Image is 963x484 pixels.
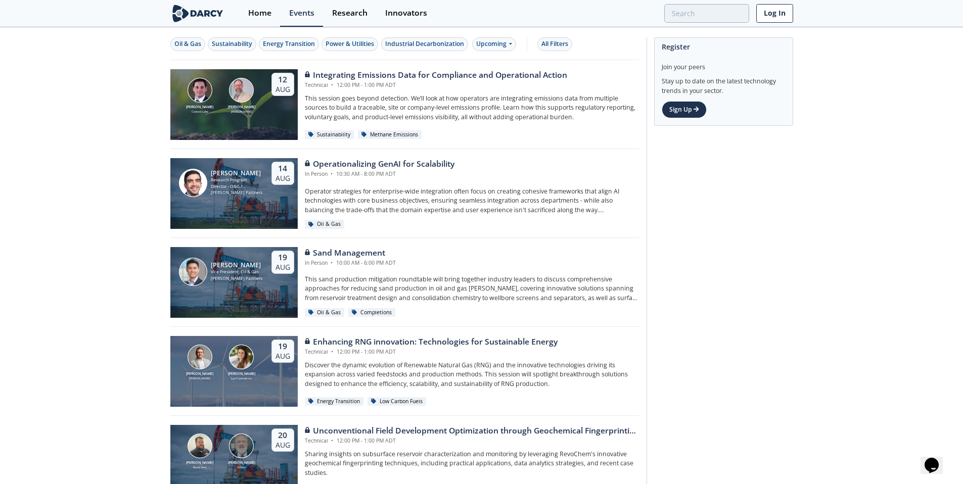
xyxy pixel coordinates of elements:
[289,9,314,17] div: Events
[662,38,786,56] div: Register
[348,308,396,317] div: Completions
[211,275,262,282] div: [PERSON_NAME] Partners
[541,39,568,49] div: All Filters
[170,336,639,407] a: Amir Akbari [PERSON_NAME] [PERSON_NAME] Nicole Neff [PERSON_NAME] Loci Controls Inc. 19 Aug Enhan...
[305,425,639,437] div: Unconventional Field Development Optimization through Geochemical Fingerprinting Technology
[170,5,225,22] img: logo-wide.svg
[305,259,396,267] div: In Person 10:00 AM - 6:00 PM ADT
[330,437,335,444] span: •
[305,170,454,178] div: In Person 10:30 AM - 8:00 PM ADT
[756,4,793,23] a: Log In
[305,69,567,81] div: Integrating Emissions Data for Compliance and Operational Action
[332,9,368,17] div: Research
[472,37,516,51] div: Upcoming
[170,69,639,140] a: Nathan Brawn [PERSON_NAME] Context Labs Mark Gebbia [PERSON_NAME] [PERSON_NAME] 12 Aug Integratin...
[664,4,749,23] input: Advanced Search
[259,37,319,51] button: Energy Transition
[305,94,639,122] p: This session goes beyond detection. We’ll look at how operators are integrating emissions data fr...
[188,345,212,369] img: Amir Akbari
[305,450,639,477] p: Sharing insights on subsurface reservoir characterization and monitoring by leveraging RevoChem's...
[305,437,639,445] div: Technical 12:00 PM - 1:00 PM ADT
[170,158,639,229] a: Sami Sultan [PERSON_NAME] Research Program Director - O&G / Sustainability [PERSON_NAME] Partners...
[276,75,290,85] div: 12
[305,220,345,229] div: Oil & Gas
[276,263,290,272] div: Aug
[184,376,215,380] div: [PERSON_NAME]
[330,348,335,355] span: •
[170,37,205,51] button: Oil & Gas
[211,269,262,275] div: Vice President, Oil & Gas
[305,361,639,389] p: Discover the dynamic evolution of Renewable Natural Gas (RNG) and the innovative technologies dri...
[229,78,254,103] img: Mark Gebbia
[305,397,364,406] div: Energy Transition
[170,247,639,318] a: Ron Sasaki [PERSON_NAME] Vice President, Oil & Gas [PERSON_NAME] Partners 19 Aug Sand Management ...
[179,258,207,286] img: Ron Sasaki
[276,85,290,94] div: Aug
[305,275,639,303] p: This sand production mitigation roundtable will bring together industry leaders to discuss compre...
[537,37,572,51] button: All Filters
[385,9,427,17] div: Innovators
[211,189,262,196] div: [PERSON_NAME] Partners
[276,174,290,183] div: Aug
[229,345,254,369] img: Nicole Neff
[305,130,354,139] div: Sustainability
[358,130,422,139] div: Methane Emissions
[329,170,335,177] span: •
[184,465,215,469] div: RevoChem
[276,441,290,450] div: Aug
[305,308,345,317] div: Oil & Gas
[330,81,335,88] span: •
[276,430,290,441] div: 20
[211,177,262,189] div: Research Program Director - O&G / Sustainability
[211,262,262,269] div: [PERSON_NAME]
[305,247,396,259] div: Sand Management
[212,39,252,49] div: Sustainability
[305,348,558,356] div: Technical 12:00 PM - 1:00 PM ADT
[305,187,639,215] p: Operator strategies for enterprise-wide integration often focus on creating cohesive frameworks t...
[276,253,290,263] div: 19
[305,81,567,89] div: Technical 12:00 PM - 1:00 PM ADT
[326,39,374,49] div: Power & Utilities
[184,460,215,466] div: [PERSON_NAME]
[248,9,271,17] div: Home
[329,259,335,266] span: •
[662,101,707,118] a: Sign Up
[921,444,953,474] iframe: chat widget
[662,56,786,72] div: Join your peers
[276,164,290,174] div: 14
[263,39,315,49] div: Energy Transition
[305,158,454,170] div: Operationalizing GenAI for Scalability
[305,336,558,348] div: Enhancing RNG innovation: Technologies for Sustainable Energy
[208,37,256,51] button: Sustainability
[322,37,378,51] button: Power & Utilities
[226,460,257,466] div: [PERSON_NAME]
[174,39,201,49] div: Oil & Gas
[276,352,290,361] div: Aug
[385,39,464,49] div: Industrial Decarbonization
[188,433,212,458] img: Bob Aylsworth
[229,433,254,458] img: John Sinclair
[276,342,290,352] div: 19
[184,110,215,114] div: Context Labs
[188,78,212,103] img: Nathan Brawn
[211,170,262,177] div: [PERSON_NAME]
[184,371,215,377] div: [PERSON_NAME]
[226,465,257,469] div: Ovintiv
[184,105,215,110] div: [PERSON_NAME]
[381,37,468,51] button: Industrial Decarbonization
[226,376,257,380] div: Loci Controls Inc.
[226,371,257,377] div: [PERSON_NAME]
[226,105,257,110] div: [PERSON_NAME]
[662,72,786,95] div: Stay up to date on the latest technology trends in your sector.
[179,169,207,197] img: Sami Sultan
[226,110,257,114] div: [PERSON_NAME]
[368,397,427,406] div: Low Carbon Fuels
